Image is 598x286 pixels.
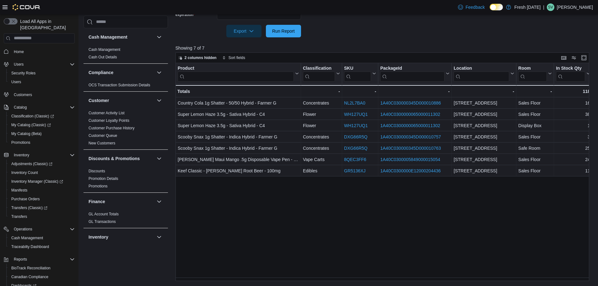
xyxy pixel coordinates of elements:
[220,54,248,62] button: Sort fields
[6,203,77,212] a: Transfers (Classic)
[303,156,340,163] div: Vape Carts
[89,176,118,181] a: Promotion Details
[89,69,113,76] h3: Compliance
[380,157,440,162] a: 1A40C0300005849000015054
[11,161,52,166] span: Adjustments (Classic)
[1,90,77,99] button: Customers
[9,243,51,251] a: Traceabilty Dashboard
[580,54,588,62] button: Enter fullscreen
[518,111,552,118] div: Sales Floor
[14,62,24,67] span: Users
[14,105,27,110] span: Catalog
[185,55,217,60] span: 2 columns hidden
[466,4,485,10] span: Feedback
[89,133,117,138] span: Customer Queue
[6,212,77,221] button: Transfers
[9,130,75,138] span: My Catalog (Beta)
[556,156,590,163] div: 24
[6,121,77,129] a: My Catalog (Classic)
[548,3,553,11] span: SV
[518,156,552,163] div: Sales Floor
[11,188,27,193] span: Manifests
[9,121,75,129] span: My Catalog (Classic)
[178,144,299,152] div: Scooby Snax 1g Shatter - Indica Hybrid - Farmer G
[11,48,26,56] a: Home
[380,112,440,117] a: 1A40C0300000065000011302
[518,65,547,71] div: Room
[89,155,154,162] button: Discounts & Promotions
[1,151,77,159] button: Inventory
[303,88,340,95] div: -
[89,198,154,205] button: Finance
[89,111,125,115] a: Customer Activity List
[89,118,129,123] span: Customer Loyalty Points
[380,65,444,71] div: PackageId
[454,99,514,107] div: [STREET_ADDRESS]
[89,34,154,40] button: Cash Management
[9,69,75,77] span: Security Roles
[89,55,117,60] span: Cash Out Details
[557,3,593,11] p: [PERSON_NAME]
[556,65,590,81] button: In Stock Qty
[490,4,503,10] input: Dark Mode
[303,167,340,175] div: Edibles
[9,78,75,86] span: Users
[89,83,150,87] a: OCS Transaction Submission Details
[9,273,75,281] span: Canadian Compliance
[9,273,51,281] a: Canadian Compliance
[9,178,75,185] span: Inventory Manager (Classic)
[11,225,35,233] button: Operations
[11,205,47,210] span: Transfers (Classic)
[9,169,75,176] span: Inventory Count
[89,47,120,52] a: Cash Management
[455,1,487,13] a: Feedback
[11,170,38,175] span: Inventory Count
[178,156,299,163] div: [PERSON_NAME] Maui Mango .5g Disposable Vape Pen - Sativa Hybrid - Curio Wellness
[11,122,51,127] span: My Catalog (Classic)
[9,160,75,168] span: Adjustments (Classic)
[89,97,109,104] h3: Customer
[14,153,29,158] span: Inventory
[89,69,154,76] button: Compliance
[84,210,168,228] div: Finance
[6,159,77,168] a: Adjustments (Classic)
[230,25,258,37] span: Export
[9,69,38,77] a: Security Roles
[229,55,245,60] span: Sort fields
[380,88,450,95] div: -
[556,122,590,129] div: 1
[89,184,108,189] span: Promotions
[9,139,33,146] a: Promotions
[9,195,42,203] a: Purchase Orders
[11,256,30,263] button: Reports
[89,126,135,131] span: Customer Purchase History
[11,197,40,202] span: Purchase Orders
[89,219,116,224] span: GL Transactions
[9,186,30,194] a: Manifests
[6,78,77,86] button: Users
[11,140,30,145] span: Promotions
[303,122,340,129] div: Flower
[178,133,299,141] div: Scooby Snax 1g Shatter - Indica Hybrid - Farmer G
[14,92,32,97] span: Customers
[518,167,552,175] div: Sales Floor
[89,169,105,173] a: Discounts
[556,144,590,152] div: 25
[178,65,299,81] button: Product
[556,99,590,107] div: 16
[518,88,552,95] div: -
[11,151,32,159] button: Inventory
[9,234,46,242] a: Cash Management
[155,155,163,162] button: Discounts & Promotions
[11,48,75,56] span: Home
[6,234,77,242] button: Cash Management
[543,3,544,11] p: |
[454,65,509,81] div: Location
[6,264,77,273] button: BioTrack Reconciliation
[6,129,77,138] button: My Catalog (Beta)
[89,34,127,40] h3: Cash Management
[155,198,163,205] button: Finance
[178,65,294,81] div: Product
